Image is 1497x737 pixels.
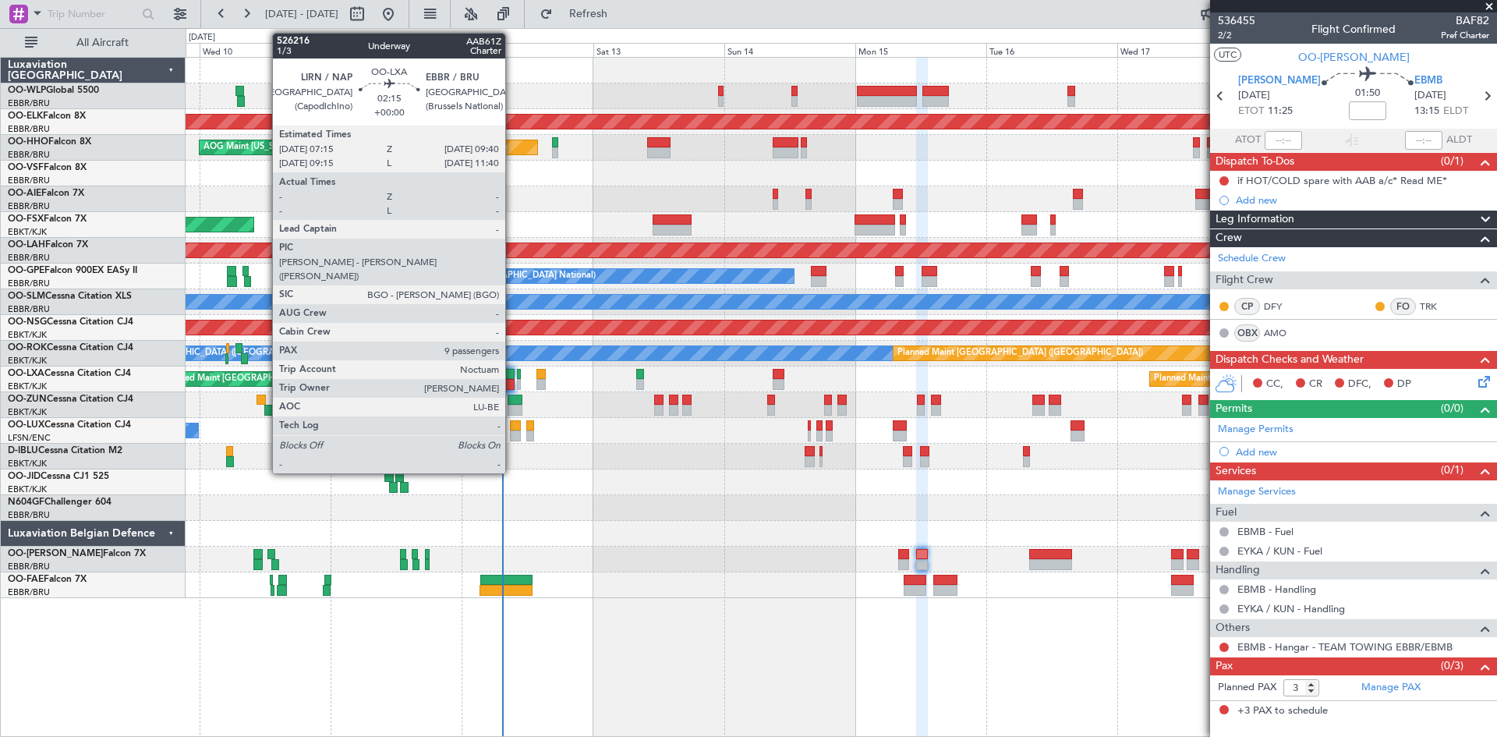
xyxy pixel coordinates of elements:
[8,226,47,238] a: EBKT/KJK
[1216,504,1237,522] span: Fuel
[1441,462,1463,478] span: (0/1)
[556,9,621,19] span: Refresh
[1268,104,1293,119] span: 11:25
[8,446,122,455] a: D-IBLUCessna Citation M2
[8,498,111,507] a: N604GFChallenger 604
[8,420,131,430] a: OO-LUXCessna Citation CJ4
[8,343,47,353] span: OO-ROK
[8,395,47,404] span: OO-ZUN
[1414,88,1446,104] span: [DATE]
[8,137,91,147] a: OO-HHOFalcon 8X
[8,549,103,558] span: OO-[PERSON_NAME]
[1237,583,1316,596] a: EBMB - Handling
[8,112,86,121] a: OO-ELKFalcon 8X
[1214,48,1241,62] button: UTC
[1264,326,1299,340] a: AMO
[200,43,331,57] div: Wed 10
[8,458,47,469] a: EBKT/KJK
[855,43,986,57] div: Mon 15
[1238,73,1321,89] span: [PERSON_NAME]
[8,97,50,109] a: EBBR/BRU
[372,187,618,211] div: Planned Maint [GEOGRAPHIC_DATA] ([GEOGRAPHIC_DATA])
[1441,29,1489,42] span: Pref Charter
[8,292,45,301] span: OO-SLM
[1236,193,1489,207] div: Add new
[8,214,44,224] span: OO-FSX
[8,329,47,341] a: EBKT/KJK
[1216,271,1273,289] span: Flight Crew
[1218,12,1255,29] span: 536455
[8,123,50,135] a: EBBR/BRU
[533,2,626,27] button: Refresh
[1216,400,1252,418] span: Permits
[8,86,99,95] a: OO-WLPGlobal 5500
[8,214,87,224] a: OO-FSXFalcon 7X
[8,86,46,95] span: OO-WLP
[1361,680,1421,696] a: Manage PAX
[8,484,47,495] a: EBKT/KJK
[8,498,44,507] span: N604GF
[8,317,47,327] span: OO-NSG
[8,561,50,572] a: EBBR/BRU
[48,2,137,26] input: Trip Number
[378,136,507,159] div: Planned Maint Geneva (Cointrin)
[1397,377,1411,392] span: DP
[8,240,45,250] span: OO-LAH
[1234,298,1260,315] div: CP
[8,432,51,444] a: LFSN/ENC
[1265,131,1302,150] input: --:--
[8,369,131,378] a: OO-LXACessna Citation CJ4
[8,317,133,327] a: OO-NSGCessna Citation CJ4
[1117,43,1248,57] div: Wed 17
[1237,525,1294,538] a: EBMB - Fuel
[1414,104,1439,119] span: 13:15
[8,278,50,289] a: EBBR/BRU
[8,381,47,392] a: EBKT/KJK
[8,292,132,301] a: OO-SLMCessna Citation XLS
[1216,462,1256,480] span: Services
[8,446,38,455] span: D-IBLU
[8,175,50,186] a: EBBR/BRU
[1355,86,1380,101] span: 01:50
[1446,133,1472,148] span: ALDT
[1264,299,1299,314] a: DFY
[1309,377,1322,392] span: CR
[1414,73,1442,89] span: EBMB
[1441,153,1463,169] span: (0/1)
[593,43,724,57] div: Sat 13
[8,252,50,264] a: EBBR/BRU
[1218,680,1276,696] label: Planned PAX
[1216,351,1364,369] span: Dispatch Checks and Weather
[265,7,338,21] span: [DATE] - [DATE]
[8,266,44,275] span: OO-GPE
[986,43,1117,57] div: Tue 16
[331,43,462,57] div: Thu 11
[1218,251,1286,267] a: Schedule Crew
[8,586,50,598] a: EBBR/BRU
[8,420,44,430] span: OO-LUX
[334,264,596,288] div: No Crew [GEOGRAPHIC_DATA] ([GEOGRAPHIC_DATA] National)
[203,136,392,159] div: AOG Maint [US_STATE] ([GEOGRAPHIC_DATA])
[1216,229,1242,247] span: Crew
[8,549,146,558] a: OO-[PERSON_NAME]Falcon 7X
[1237,703,1328,719] span: +3 PAX to schedule
[8,395,133,404] a: OO-ZUNCessna Citation CJ4
[724,43,855,57] div: Sun 14
[1311,21,1396,37] div: Flight Confirmed
[1237,602,1345,615] a: EYKA / KUN - Handling
[8,189,41,198] span: OO-AIE
[1237,544,1322,558] a: EYKA / KUN - Fuel
[1154,367,1400,391] div: Planned Maint [GEOGRAPHIC_DATA] ([GEOGRAPHIC_DATA])
[1420,299,1455,314] a: TRK
[8,266,137,275] a: OO-GPEFalcon 900EX EASy II
[189,31,215,44] div: [DATE]
[17,30,169,55] button: All Aircraft
[897,342,1143,365] div: Planned Maint [GEOGRAPHIC_DATA] ([GEOGRAPHIC_DATA])
[8,509,50,521] a: EBBR/BRU
[1216,657,1233,675] span: Pax
[8,369,44,378] span: OO-LXA
[1218,29,1255,42] span: 2/2
[8,163,87,172] a: OO-VSFFalcon 8X
[8,406,47,418] a: EBKT/KJK
[8,343,133,353] a: OO-ROKCessna Citation CJ4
